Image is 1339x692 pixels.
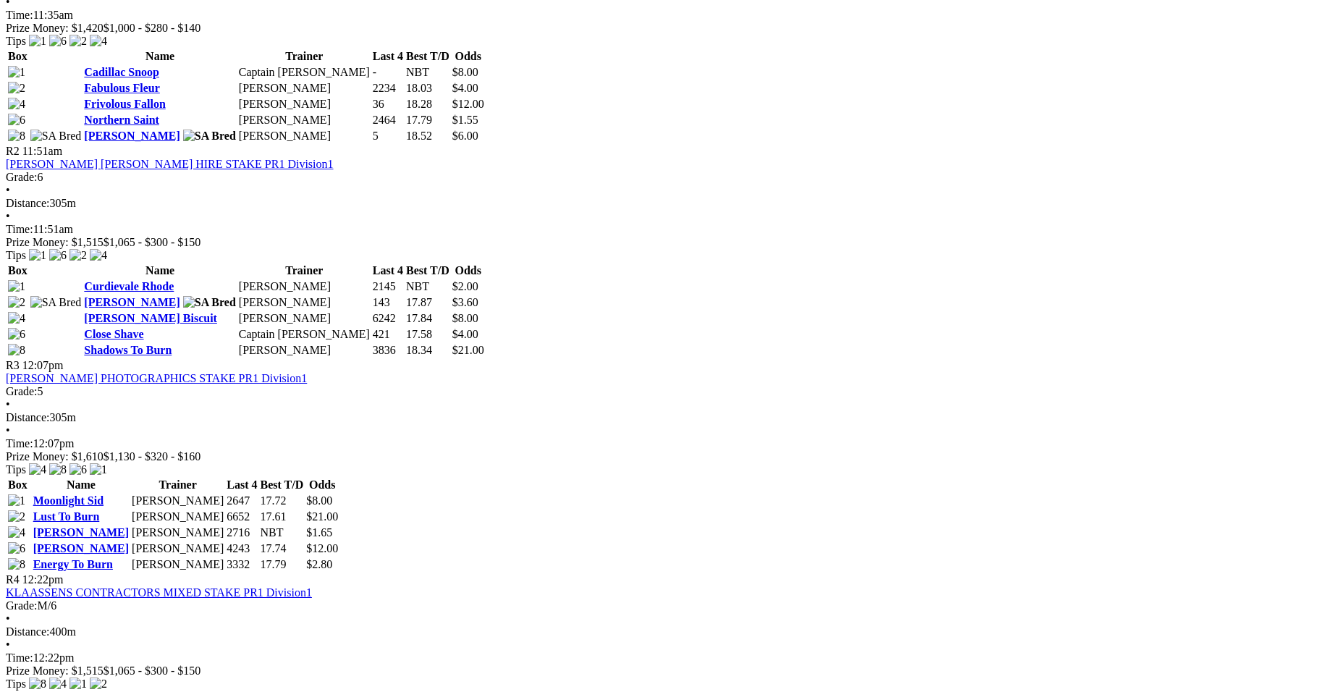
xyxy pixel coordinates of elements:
span: • [6,398,10,410]
th: Odds [452,49,485,64]
th: Best T/D [405,49,450,64]
th: Odds [452,263,485,278]
a: Curdievale Rhode [84,280,174,292]
td: 17.79 [405,113,450,127]
img: 8 [29,678,46,691]
span: 12:22pm [22,573,64,586]
td: 4243 [226,541,258,556]
td: NBT [259,526,304,540]
td: [PERSON_NAME] [238,129,371,143]
td: [PERSON_NAME] [238,279,371,294]
span: Time: [6,9,33,21]
span: $1,065 - $300 - $150 [104,236,201,248]
a: [PERSON_NAME] [33,526,129,539]
td: 3836 [372,343,404,358]
span: Time: [6,223,33,235]
span: 11:51am [22,145,62,157]
td: 17.74 [259,541,304,556]
a: Energy To Burn [33,558,113,570]
span: $21.00 [452,344,484,356]
td: NBT [405,279,450,294]
div: 11:35am [6,9,1333,22]
span: • [6,638,10,651]
img: 6 [49,249,67,262]
img: 1 [29,249,46,262]
td: 18.52 [405,129,450,143]
td: [PERSON_NAME] [131,541,224,556]
td: 17.84 [405,311,450,326]
span: Distance: [6,411,49,423]
img: SA Bred [183,130,236,143]
td: [PERSON_NAME] [131,494,224,508]
img: SA Bred [183,296,236,309]
span: Distance: [6,625,49,638]
a: Shadows To Burn [84,344,172,356]
img: 8 [49,463,67,476]
img: 4 [29,463,46,476]
div: 5 [6,385,1333,398]
img: 1 [8,280,25,293]
a: [PERSON_NAME] [84,130,179,142]
span: $4.00 [452,82,478,94]
span: Time: [6,651,33,664]
img: 1 [8,494,25,507]
td: 2234 [372,81,404,96]
td: 17.72 [259,494,304,508]
th: Trainer [238,49,371,64]
img: 2 [8,82,25,95]
img: 2 [90,678,107,691]
img: 2 [69,35,87,48]
span: $1.55 [452,114,478,126]
td: 18.34 [405,343,450,358]
span: Box [8,264,28,277]
td: [PERSON_NAME] [238,343,371,358]
span: • [6,184,10,196]
span: Grade: [6,171,38,183]
td: 18.28 [405,97,450,111]
div: 305m [6,197,1333,210]
img: 4 [8,98,25,111]
span: $12.00 [452,98,484,110]
span: $1,000 - $280 - $140 [104,22,201,34]
span: $8.00 [306,494,332,507]
td: [PERSON_NAME] [131,510,224,524]
span: Grade: [6,599,38,612]
img: 8 [8,344,25,357]
span: $8.00 [452,66,478,78]
td: 143 [372,295,404,310]
img: 6 [49,35,67,48]
td: - [372,65,404,80]
span: • [6,612,10,625]
span: 12:07pm [22,359,64,371]
th: Last 4 [226,478,258,492]
span: $1,065 - $300 - $150 [104,664,201,677]
a: Cadillac Snoop [84,66,159,78]
th: Last 4 [372,263,404,278]
td: 2647 [226,494,258,508]
span: Tips [6,35,26,47]
span: $3.60 [452,296,478,308]
span: $4.00 [452,328,478,340]
a: [PERSON_NAME] [PERSON_NAME] HIRE STAKE PR1 Division1 [6,158,334,170]
span: $2.80 [306,558,332,570]
td: 2716 [226,526,258,540]
div: 12:07pm [6,437,1333,450]
a: KLAASSENS CONTRACTORS MIXED STAKE PR1 Division1 [6,586,312,599]
img: 1 [69,678,87,691]
img: SA Bred [30,296,82,309]
span: R2 [6,145,20,157]
th: Last 4 [372,49,404,64]
img: 4 [90,35,107,48]
div: Prize Money: $1,610 [6,450,1333,463]
th: Odds [305,478,339,492]
td: [PERSON_NAME] [238,113,371,127]
td: 3332 [226,557,258,572]
img: 4 [8,312,25,325]
span: Distance: [6,197,49,209]
td: 5 [372,129,404,143]
th: Best T/D [405,263,450,278]
img: 6 [8,114,25,127]
td: 17.58 [405,327,450,342]
td: NBT [405,65,450,80]
div: 11:51am [6,223,1333,236]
